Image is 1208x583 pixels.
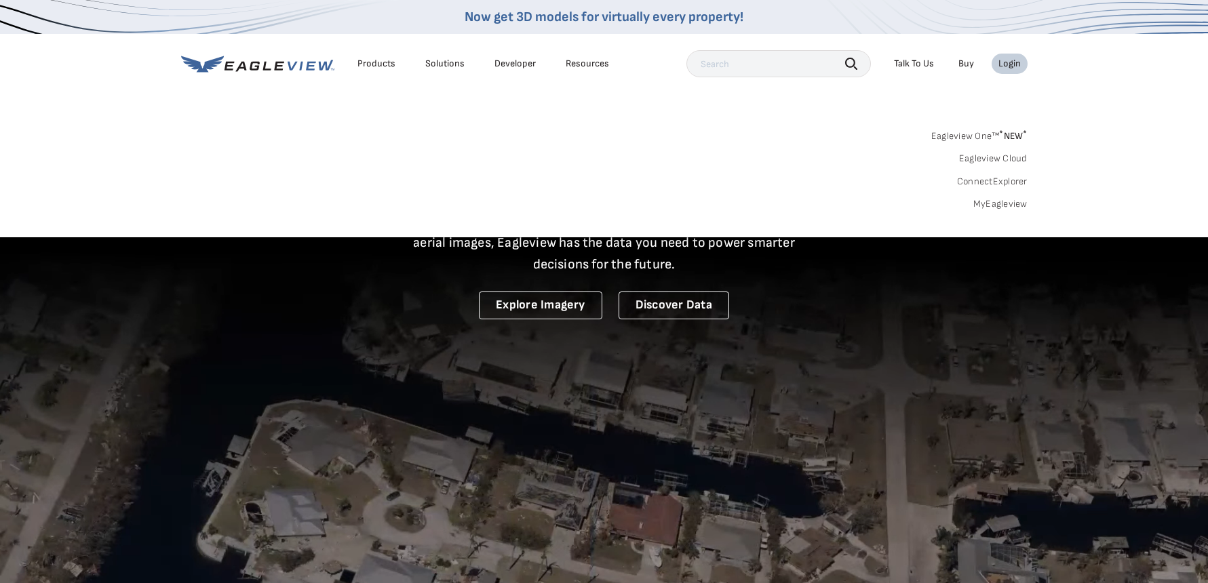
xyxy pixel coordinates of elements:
a: Eagleview Cloud [959,153,1028,165]
div: Products [357,58,395,70]
a: Buy [958,58,974,70]
div: Solutions [425,58,465,70]
a: Eagleview One™*NEW* [931,126,1028,142]
input: Search [686,50,871,77]
a: Discover Data [619,291,729,319]
div: Login [998,58,1021,70]
a: Developer [494,58,536,70]
a: ConnectExplorer [957,176,1028,188]
a: Now get 3D models for virtually every property! [465,9,743,25]
a: MyEagleview [973,198,1028,210]
div: Talk To Us [894,58,934,70]
div: Resources [566,58,609,70]
p: A new era starts here. Built on more than 3.5 billion high-resolution aerial images, Eagleview ha... [397,210,812,275]
a: Explore Imagery [479,291,602,319]
span: NEW [999,130,1027,142]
